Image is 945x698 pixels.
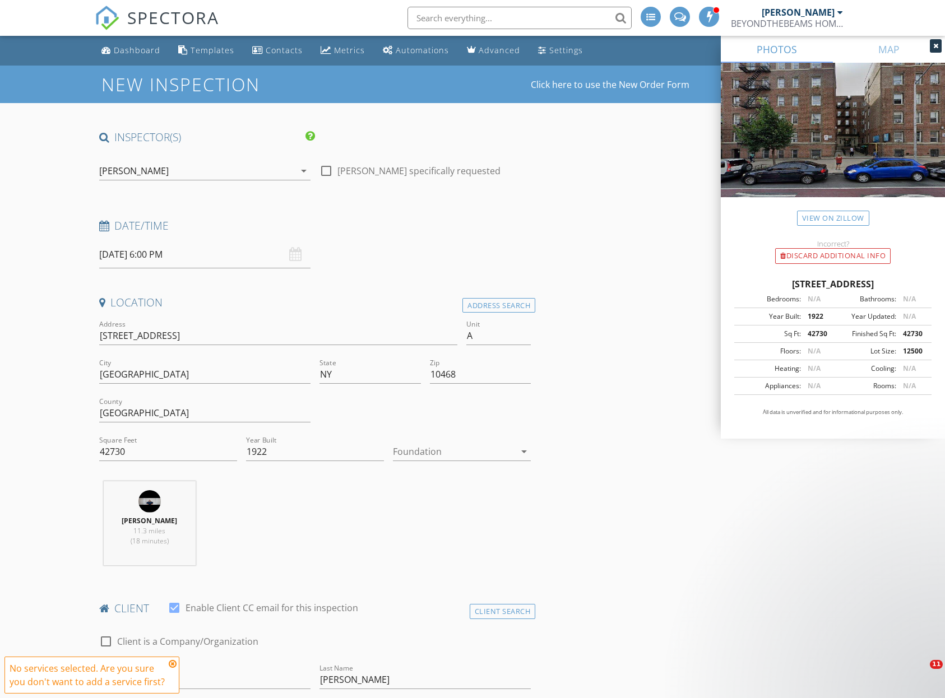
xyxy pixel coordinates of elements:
span: 11.3 miles [133,526,165,536]
div: Bathrooms: [833,294,896,304]
a: Templates [174,40,239,61]
h4: Location [99,295,531,310]
div: 42730 [896,329,928,339]
i: arrow_drop_down [517,445,531,458]
div: 12500 [896,346,928,356]
a: SPECTORA [95,15,219,39]
strong: [PERSON_NAME] [122,516,177,525]
span: (18 minutes) [131,536,169,546]
div: Settings [549,45,583,55]
a: MAP [833,36,945,63]
div: 1922 [801,311,833,322]
div: Dashboard [114,45,160,55]
div: Client Search [470,604,536,619]
span: 11 [930,660,943,669]
div: No services selected. Are you sure you don't want to add a service first? [10,662,165,688]
span: N/A [808,346,821,356]
h4: Date/Time [99,218,531,233]
img: The Best Home Inspection Software - Spectora [95,6,119,30]
div: [PERSON_NAME] [762,7,835,18]
iframe: Intercom live chat [907,660,934,687]
a: Settings [534,40,587,61]
a: Automations (Advanced) [378,40,453,61]
div: Templates [191,45,234,55]
div: Advanced [479,45,520,55]
span: N/A [808,364,821,373]
span: N/A [903,381,916,390]
span: N/A [903,311,916,321]
span: N/A [903,364,916,373]
a: Click here to use the New Order Form [531,80,689,89]
div: Lot Size: [833,346,896,356]
span: N/A [808,294,821,304]
div: Bedrooms: [738,294,801,304]
a: Dashboard [97,40,165,61]
div: [STREET_ADDRESS] [734,277,932,291]
label: Enable Client CC email for this inspection [186,602,358,613]
a: PHOTOS [721,36,833,63]
p: All data is unverified and for informational purposes only. [734,408,932,416]
input: Search everything... [407,7,632,29]
div: Rooms: [833,381,896,391]
a: Contacts [248,40,307,61]
label: Client is a Company/Organization [117,636,258,647]
div: BEYONDTHEBEAMS HOME INSPECTORS [731,18,843,29]
span: N/A [903,294,916,304]
a: View on Zillow [797,211,869,226]
div: [PERSON_NAME] [99,166,169,176]
div: Incorrect? [721,239,945,248]
img: streetview [721,63,945,224]
h4: client [99,601,531,616]
div: Contacts [266,45,303,55]
a: Metrics [316,40,369,61]
div: Heating: [738,364,801,374]
div: Year Updated: [833,311,896,322]
div: Finished Sq Ft: [833,329,896,339]
div: 42730 [801,329,833,339]
div: Sq Ft: [738,329,801,339]
div: Floors: [738,346,801,356]
div: Metrics [334,45,365,55]
img: eac343dbd12244eda79824f0a00e3368.png [138,490,161,513]
div: Discard Additional info [775,248,891,264]
h4: INSPECTOR(S) [99,130,315,145]
div: Cooling: [833,364,896,374]
i: arrow_drop_down [297,164,311,178]
div: Automations [396,45,449,55]
span: SPECTORA [127,6,219,29]
div: Appliances: [738,381,801,391]
input: Select date [99,241,311,268]
h1: New Inspection [101,75,350,94]
div: Year Built: [738,311,801,322]
div: Address Search [462,298,535,313]
span: N/A [808,381,821,390]
a: Advanced [462,40,525,61]
label: [PERSON_NAME] specifically requested [337,165,501,176]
